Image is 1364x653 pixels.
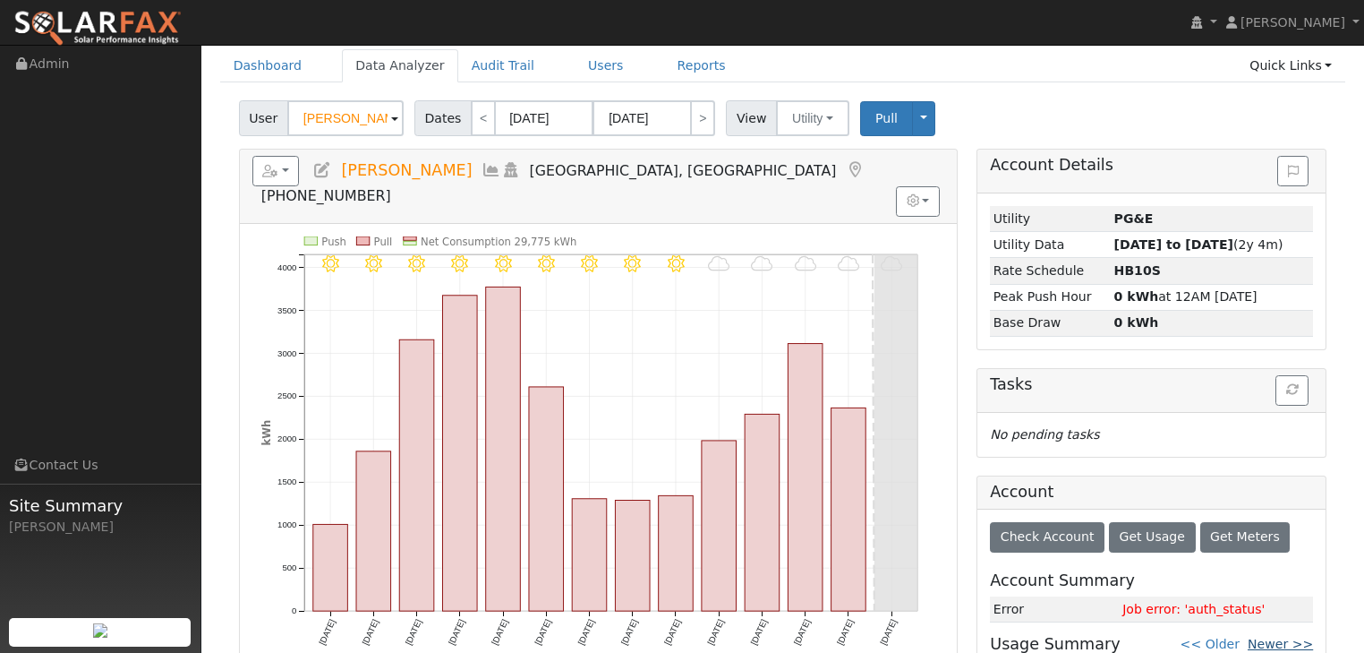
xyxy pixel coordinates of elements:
i: 9/09 - Clear [321,255,338,272]
text: [DATE] [576,618,597,647]
span: [PERSON_NAME] [341,161,472,179]
a: Data Analyzer [342,49,458,82]
text: [DATE] [662,618,683,647]
text: [DATE] [835,618,856,647]
text: 4000 [277,262,296,272]
i: 9/13 - Clear [495,255,512,272]
text: 500 [282,563,296,573]
i: 9/18 - MostlyCloudy [708,255,729,272]
text: 2000 [277,434,296,444]
h5: Account [990,483,1053,501]
td: Base Draw [990,310,1111,336]
span: Get Meters [1210,529,1280,544]
rect: onclick="" [529,387,564,612]
div: [PERSON_NAME] [9,518,192,537]
a: Edit User (32085) [312,161,332,179]
td: Rate Schedule [990,258,1111,284]
span: View [726,100,777,136]
i: 9/19 - Cloudy [752,255,773,272]
strong: [DATE] to [DATE] [1114,237,1233,252]
a: Reports [664,49,739,82]
td: Utility Data [990,232,1111,258]
span: Get Usage [1120,529,1185,544]
a: < [471,100,496,136]
text: Net Consumption 29,775 kWh [421,235,577,247]
button: Issue History [1277,156,1309,186]
i: 9/21 - Cloudy [838,255,859,272]
text: [DATE] [619,618,640,647]
a: << Older [1181,637,1240,651]
rect: onclick="" [572,499,607,612]
span: Dates [414,100,472,136]
rect: onclick="" [831,408,866,611]
a: Map [845,161,865,179]
text: [DATE] [706,618,727,647]
text: [DATE] [360,618,380,647]
a: Audit Trail [458,49,548,82]
h5: Account Summary [990,571,1313,590]
text: 0 [292,606,296,616]
i: 9/14 - Clear [538,255,555,272]
i: 9/12 - Clear [451,255,468,272]
i: 9/17 - Clear [668,255,685,272]
a: Users [575,49,637,82]
text: [DATE] [403,618,423,647]
span: [PHONE_NUMBER] [261,187,391,204]
text: 3500 [277,305,296,315]
text: [DATE] [879,618,899,647]
rect: onclick="" [789,344,823,612]
text: [DATE] [792,618,813,647]
span: Pull [875,111,898,125]
rect: onclick="" [746,414,780,611]
i: No pending tasks [990,427,1099,442]
text: [DATE] [533,618,553,647]
text: [DATE] [749,618,770,647]
strong: 0 kWh [1114,289,1159,304]
td: Peak Push Hour [990,284,1111,310]
strong: 0 kWh [1114,315,1159,330]
i: 9/10 - Clear [365,255,382,272]
a: > [690,100,715,136]
span: (2y 4m) [1114,237,1283,252]
rect: onclick="" [659,496,694,612]
td: Error [990,597,1119,623]
button: Utility [776,100,849,136]
strong: ID: 16999682, authorized: 06/23/25 [1114,211,1154,226]
i: 9/11 - Clear [408,255,425,272]
button: Refresh [1275,375,1309,406]
a: Multi-Series Graph [482,161,501,179]
rect: onclick="" [616,501,651,612]
span: User [239,100,288,136]
rect: onclick="" [702,441,737,611]
button: Check Account [990,522,1104,553]
td: Utility [990,206,1111,232]
strong: P [1114,263,1161,278]
img: retrieve [93,623,107,638]
rect: onclick="" [399,339,434,611]
td: at 12AM [DATE] [1111,284,1313,310]
a: Quick Links [1236,49,1345,82]
text: kWh [260,420,272,446]
button: Pull [860,101,913,136]
text: 2500 [277,391,296,401]
text: Push [321,235,346,247]
button: Get Meters [1200,522,1291,553]
text: 1000 [277,520,296,530]
a: Newer >> [1248,637,1313,651]
img: SolarFax [13,10,182,47]
text: 1500 [277,477,296,487]
text: [DATE] [317,618,337,647]
span: Site Summary [9,494,192,518]
rect: onclick="" [356,451,391,612]
h5: Tasks [990,375,1313,394]
rect: onclick="" [313,525,348,612]
button: Get Usage [1109,522,1196,553]
text: Pull [374,235,393,247]
span: Check Account [1001,529,1095,544]
text: [DATE] [447,618,467,647]
text: 3000 [277,348,296,358]
span: [GEOGRAPHIC_DATA], [GEOGRAPHIC_DATA] [530,162,837,179]
text: [DATE] [490,618,510,647]
rect: onclick="" [442,296,477,612]
a: Login As (last 06/23/2025 2:28:19 PM) [501,161,521,179]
